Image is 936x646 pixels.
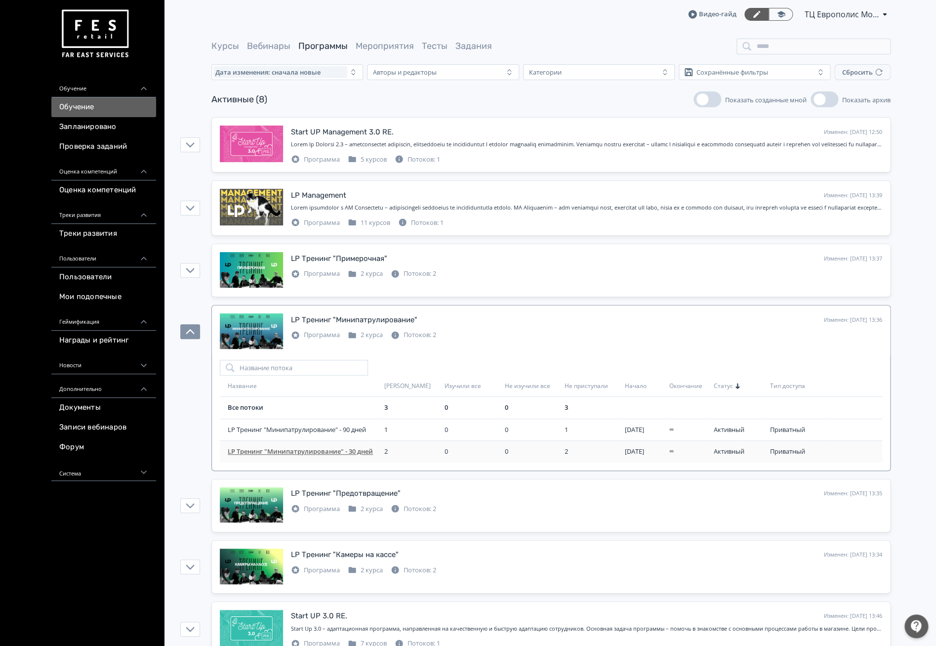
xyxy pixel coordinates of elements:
div: Программа [291,218,340,228]
div: ∞ [669,447,710,457]
div: ∞ [669,425,710,435]
div: 0 [445,403,501,413]
a: Записи вебинаров [51,418,156,437]
div: 0 [504,447,561,457]
div: Приватный [770,425,826,435]
a: Запланировано [51,117,156,137]
div: Потоков: 1 [395,155,440,165]
div: Добро пожаловать в LP Management – адаптационная программа по предотвращению потерь. LP Managemen... [291,204,882,212]
div: 0 [445,447,501,457]
div: 2 курса [348,269,383,279]
div: Программа [291,155,340,165]
div: LP Management [291,190,346,201]
div: 5 курсов [348,155,387,165]
button: Авторы и редакторы [367,64,519,80]
div: Активный [714,447,766,457]
div: [PERSON_NAME] [384,382,441,390]
a: Проверка заданий [51,137,156,157]
span: Дата изменения: сначала новые [215,68,321,76]
div: LP Тренинг "Примерочная" [291,253,387,264]
div: 11 курсов [348,218,390,228]
a: Мои подопечные [51,287,156,307]
div: LP Тренинг "Минипатрулирование" [291,314,417,326]
div: LP Тренинг "Предотвращение" [291,488,401,499]
div: 4 авг. 2025 [625,425,665,435]
div: 0 [504,403,561,413]
a: LP Тренинг "Минипатрулирование" - 30 дней [228,447,380,457]
img: https://files.teachbase.ru/system/account/57463/logo/medium-936fc5084dd2c598f50a98b9cbe0469a.png [59,6,130,62]
div: Изменен: [DATE] 13:34 [824,551,882,559]
div: Категории [529,68,562,76]
div: Не изучили все [504,382,561,390]
div: Потоков: 2 [391,565,436,575]
a: Вебинары [247,41,290,51]
div: Программа [291,504,340,514]
div: Изменен: [DATE] 13:36 [824,316,882,324]
span: Показать архив [842,95,891,104]
div: Программа [291,330,340,340]
a: Награды и рейтинг [51,331,156,350]
div: Не приступали [565,382,621,390]
div: Авторы и редакторы [373,68,437,76]
a: Треки развития [51,224,156,244]
button: Категории [523,64,675,80]
div: 2 курса [348,330,383,340]
div: Изменен: [DATE] 13:37 [824,255,882,263]
a: Все потоки [228,403,263,412]
div: Start UP Management 3.0 RE. [291,127,394,138]
div: Активный [714,425,766,435]
div: 2 курса [348,565,383,575]
div: Пользователи [51,244,156,267]
div: Программа [291,565,340,575]
a: Обучение [51,97,156,117]
div: Изменен: [DATE] 13:46 [824,612,882,620]
a: Программы [298,41,348,51]
div: Start UP 3.0 RE. [291,610,347,622]
div: Потоков: 1 [398,218,444,228]
a: Оценка компетенций [51,180,156,200]
div: 3 [384,403,441,413]
div: 2 [565,447,621,457]
div: 1 [384,425,441,435]
a: Тесты [422,41,448,51]
a: Документы [51,398,156,418]
div: Геймификация [51,307,156,331]
div: Активные (8) [211,93,267,106]
div: 0 [445,425,501,435]
span: Начало [625,382,647,390]
a: Курсы [211,41,239,51]
div: Потоков: 2 [391,330,436,340]
div: Дополнительно [51,374,156,398]
div: Потоков: 2 [391,269,436,279]
span: Название [228,382,257,390]
span: Статус [714,382,733,390]
div: 2 [384,447,441,457]
div: Изменен: [DATE] 13:35 [824,489,882,498]
div: Сохранённые фильтры [696,68,768,76]
div: 3 [565,403,621,413]
a: Видео-гайд [688,9,736,19]
div: Треки развития [51,200,156,224]
div: Start Up 3.0 – адаптационная программа, направленная на качественную и быструю адаптацию сотрудни... [291,625,882,633]
div: Система [51,457,156,481]
div: 2 курса [348,504,383,514]
a: Мероприятия [356,41,414,51]
a: Задания [455,41,492,51]
span: Окончание [669,382,702,390]
div: Изменен: [DATE] 13:39 [824,191,882,200]
div: Тип доступа [770,382,826,390]
div: Изучили все [445,382,501,390]
a: LP Тренинг "Минипатрулирование" - 90 дней [228,425,380,435]
div: Start Up Manager 3.0 – адаптационная программа, направленная на качественную и быструю адаптацию ... [291,140,882,149]
a: Форум [51,437,156,457]
div: Изменен: [DATE] 12:50 [824,128,882,136]
span: ТЦ Европолис Москва RE 6912337 [805,8,879,20]
div: 1 [565,425,621,435]
a: Пользователи [51,267,156,287]
div: Оценка компетенций [51,157,156,180]
div: Приватный [770,447,826,457]
div: LP Тренинг "Камеры на кассе" [291,549,399,560]
div: 0 [504,425,561,435]
button: Сбросить [834,64,891,80]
